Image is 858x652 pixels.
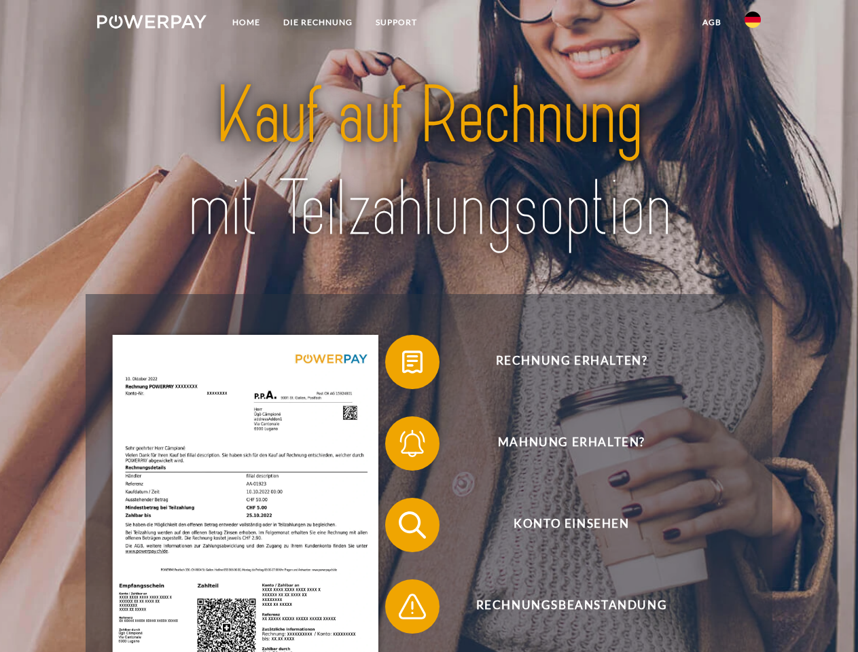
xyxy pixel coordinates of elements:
a: Home [221,10,272,35]
img: logo-powerpay-white.svg [97,15,207,29]
img: de [745,12,761,28]
img: qb_bell.svg [395,427,429,460]
img: qb_bill.svg [395,345,429,379]
button: Rechnung erhalten? [385,335,738,389]
span: Rechnungsbeanstandung [405,579,738,634]
img: qb_warning.svg [395,590,429,623]
span: Rechnung erhalten? [405,335,738,389]
a: SUPPORT [364,10,429,35]
button: Konto einsehen [385,498,738,552]
img: title-powerpay_de.svg [130,65,728,260]
button: Rechnungsbeanstandung [385,579,738,634]
a: agb [691,10,733,35]
span: Mahnung erhalten? [405,416,738,471]
button: Mahnung erhalten? [385,416,738,471]
img: qb_search.svg [395,508,429,542]
span: Konto einsehen [405,498,738,552]
a: DIE RECHNUNG [272,10,364,35]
